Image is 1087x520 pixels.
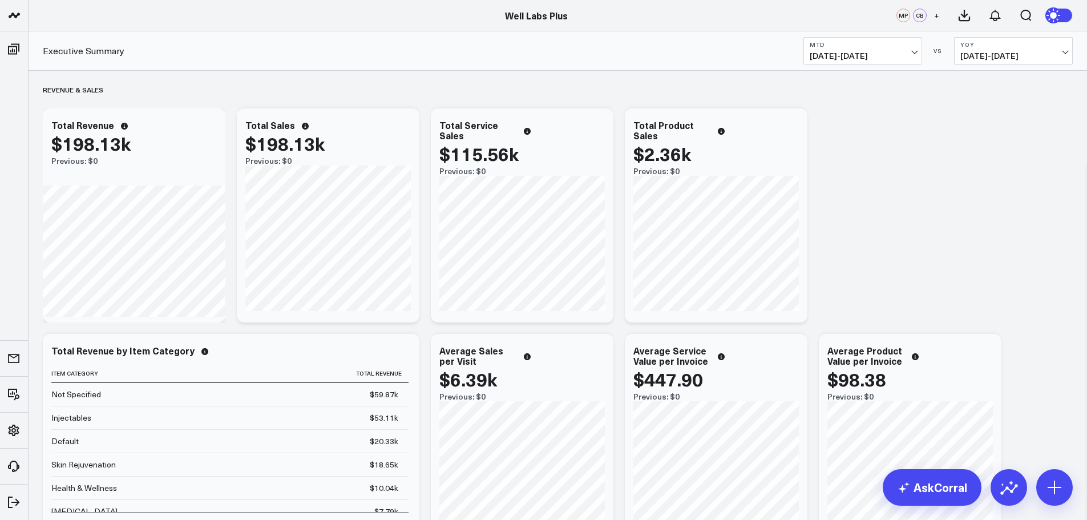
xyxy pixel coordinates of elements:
[439,120,517,140] div: Total Service Sales
[370,412,398,424] div: $53.11k
[960,51,1066,61] span: [DATE] - [DATE]
[913,9,927,22] div: CB
[439,392,605,401] div: Previous: $0
[633,120,711,140] div: Total Product Sales
[165,364,409,383] th: Total Revenue
[245,156,411,166] div: Previous: $0
[633,167,799,176] div: Previous: $0
[439,369,497,389] div: $6.39k
[827,392,993,401] div: Previous: $0
[370,436,398,447] div: $20.33k
[960,41,1066,48] b: YoY
[51,364,165,383] th: Item Category
[930,9,943,22] button: +
[245,133,325,154] div: $198.13k
[51,133,131,154] div: $198.13k
[43,76,103,103] div: Revenue & Sales
[374,506,398,517] div: $7.79k
[51,482,117,494] div: Health & Wellness
[370,389,398,400] div: $59.87k
[370,482,398,494] div: $10.04k
[439,345,517,366] div: Average Sales per Visit
[633,392,799,401] div: Previous: $0
[43,45,124,57] a: Executive Summary
[51,345,195,356] div: Total Revenue by Item Category
[51,412,91,424] div: Injectables
[633,345,711,366] div: Average Service Value per Invoice
[51,436,79,447] div: Default
[934,11,939,19] span: +
[803,37,922,65] button: MTD[DATE]-[DATE]
[810,51,916,61] span: [DATE] - [DATE]
[928,47,948,54] div: VS
[51,120,114,130] div: Total Revenue
[883,469,981,506] a: AskCorral
[954,37,1073,65] button: YoY[DATE]-[DATE]
[896,9,910,22] div: MP
[51,459,116,470] div: Skin Rejuvenation
[505,9,568,22] a: Well Labs Plus
[439,167,605,176] div: Previous: $0
[439,143,519,164] div: $115.56k
[827,369,886,389] div: $98.38
[245,120,295,130] div: Total Sales
[633,369,703,389] div: $447.90
[633,143,691,164] div: $2.36k
[810,41,916,48] b: MTD
[51,156,217,166] div: Previous: $0
[51,389,101,400] div: Not Specified
[827,345,905,366] div: Average Product Value per Invoice
[51,506,118,517] div: [MEDICAL_DATA]
[370,459,398,470] div: $18.65k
